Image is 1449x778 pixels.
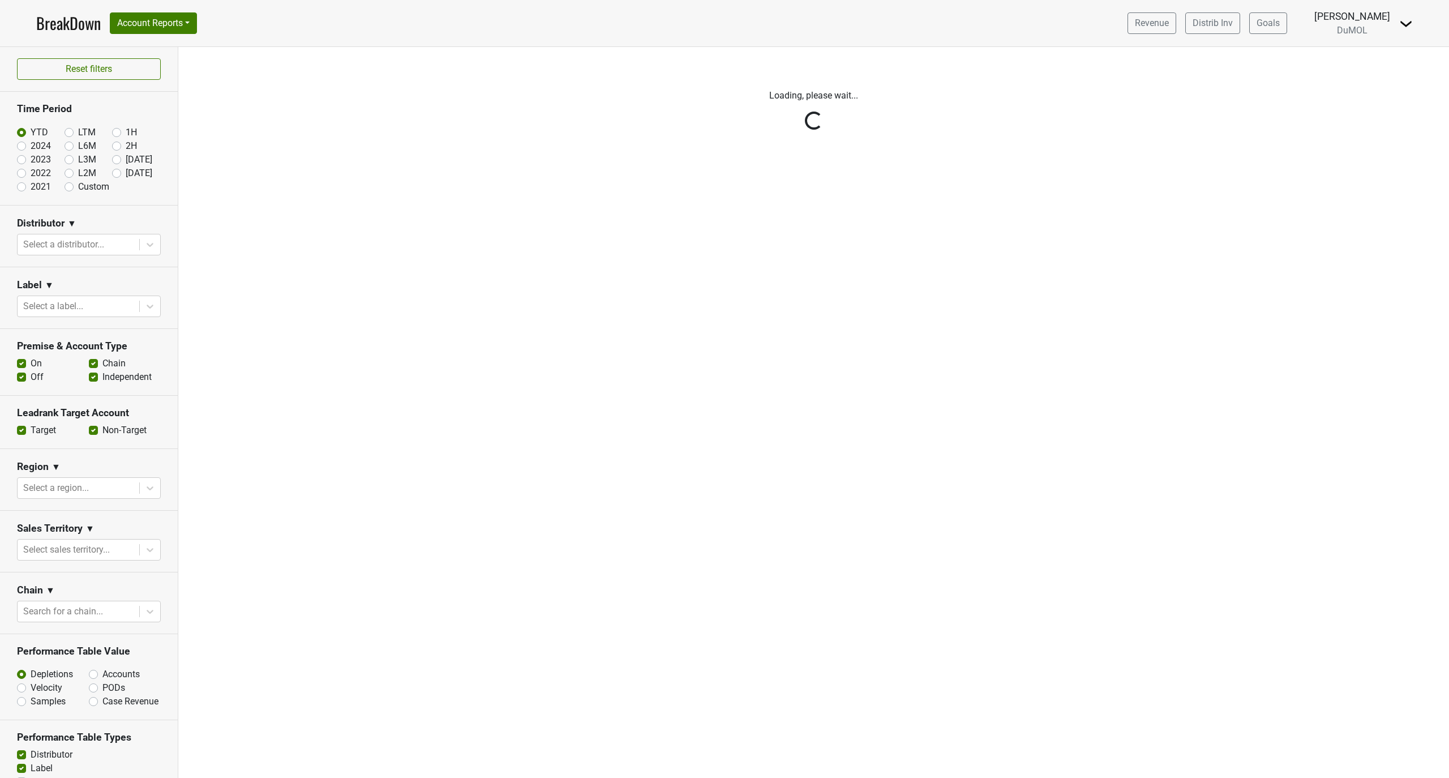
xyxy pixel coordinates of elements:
div: [PERSON_NAME] [1314,9,1390,24]
a: Distrib Inv [1185,12,1240,34]
button: Account Reports [110,12,197,34]
img: Dropdown Menu [1399,17,1413,31]
a: Goals [1249,12,1287,34]
a: Revenue [1128,12,1176,34]
span: DuMOL [1337,25,1367,36]
a: BreakDown [36,11,101,35]
p: Loading, please wait... [500,89,1128,102]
